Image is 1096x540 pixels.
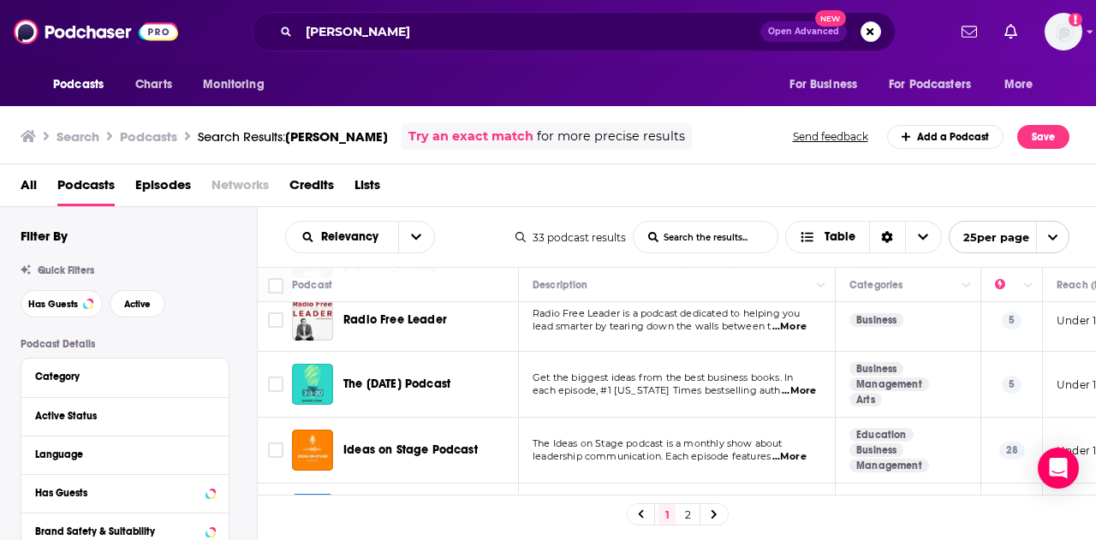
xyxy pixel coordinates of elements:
[1004,73,1033,97] span: More
[999,442,1025,459] p: 28
[1069,13,1082,27] svg: Add a profile image
[57,171,115,206] a: Podcasts
[1002,312,1022,329] p: 5
[35,371,204,383] div: Category
[268,442,283,458] span: Toggle select row
[955,17,984,46] a: Show notifications dropdown
[41,68,126,101] button: open menu
[35,410,204,422] div: Active Status
[772,450,807,464] span: ...More
[343,312,447,329] a: Radio Free Leader
[35,365,215,387] button: Category
[203,73,264,97] span: Monitoring
[120,128,177,145] h3: Podcasts
[198,128,388,145] a: Search Results:[PERSON_NAME]
[292,364,333,405] img: The 1-3-20 Podcast
[292,275,332,295] div: Podcast
[1045,13,1082,50] img: User Profile
[887,125,1004,149] a: Add a Podcast
[285,128,388,145] span: [PERSON_NAME]
[135,171,191,206] a: Episodes
[1045,13,1082,50] span: Logged in as SarahCBreivogel
[811,276,831,296] button: Column Actions
[289,171,334,206] a: Credits
[343,312,447,327] span: Radio Free Leader
[849,275,902,295] div: Categories
[849,313,903,327] a: Business
[292,300,333,341] a: Radio Free Leader
[21,228,68,244] h2: Filter By
[772,320,807,334] span: ...More
[35,525,200,537] div: Brand Safety & Suitability
[343,376,450,393] a: The [DATE] Podcast
[533,275,587,295] div: Description
[286,231,398,243] button: open menu
[35,482,215,503] button: Has Guests
[768,27,839,36] span: Open Advanced
[21,338,229,350] p: Podcast Details
[1017,125,1069,149] button: Save
[343,442,478,459] a: Ideas on Stage Podcast
[110,290,165,317] button: Active
[889,73,971,97] span: For Podcasters
[849,377,929,391] a: Management
[533,371,793,383] span: Get the biggest ideas from the best business books. In
[14,15,178,48] img: Podchaser - Follow, Share and Rate Podcasts
[956,276,977,296] button: Column Actions
[533,450,771,462] span: leadership communication. Each episode features
[782,384,816,398] span: ...More
[398,222,434,252] button: open menu
[211,171,269,206] span: Networks
[869,222,905,252] div: Sort Direction
[124,300,151,309] span: Active
[533,320,771,332] span: lead smarter by tearing down the walls between t
[198,128,388,145] div: Search Results:
[124,68,182,101] a: Charts
[35,405,215,426] button: Active Status
[992,68,1055,101] button: open menu
[849,428,914,442] a: Education
[878,68,996,101] button: open menu
[998,17,1024,46] a: Show notifications dropdown
[268,312,283,328] span: Toggle select row
[321,231,384,243] span: Relevancy
[849,443,903,457] a: Business
[849,459,929,472] a: Management
[849,362,903,376] a: Business
[299,18,760,45] input: Search podcasts, credits, & more...
[785,221,942,253] button: Choose View
[35,448,204,460] div: Language
[995,275,1019,295] div: Power Score
[38,264,94,276] span: Quick Filters
[268,377,283,392] span: Toggle select row
[35,487,200,499] div: Has Guests
[1045,13,1082,50] button: Show profile menu
[408,127,533,146] a: Try an exact match
[21,171,37,206] a: All
[760,21,847,42] button: Open AdvancedNew
[950,224,1029,251] span: 25 per page
[343,377,450,391] span: The [DATE] Podcast
[354,171,380,206] a: Lists
[537,127,685,146] span: for more precise results
[533,437,783,449] span: The Ideas on Stage podcast is a monthly show about
[1018,276,1039,296] button: Column Actions
[292,430,333,471] img: Ideas on Stage Podcast
[789,73,857,97] span: For Business
[252,12,896,51] div: Search podcasts, credits, & more...
[533,307,800,319] span: Radio Free Leader is a podcast dedicated to helping you
[28,300,78,309] span: Has Guests
[679,504,696,525] a: 2
[285,221,435,253] h2: Choose List sort
[815,10,846,27] span: New
[1038,448,1079,489] div: Open Intercom Messenger
[53,73,104,97] span: Podcasts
